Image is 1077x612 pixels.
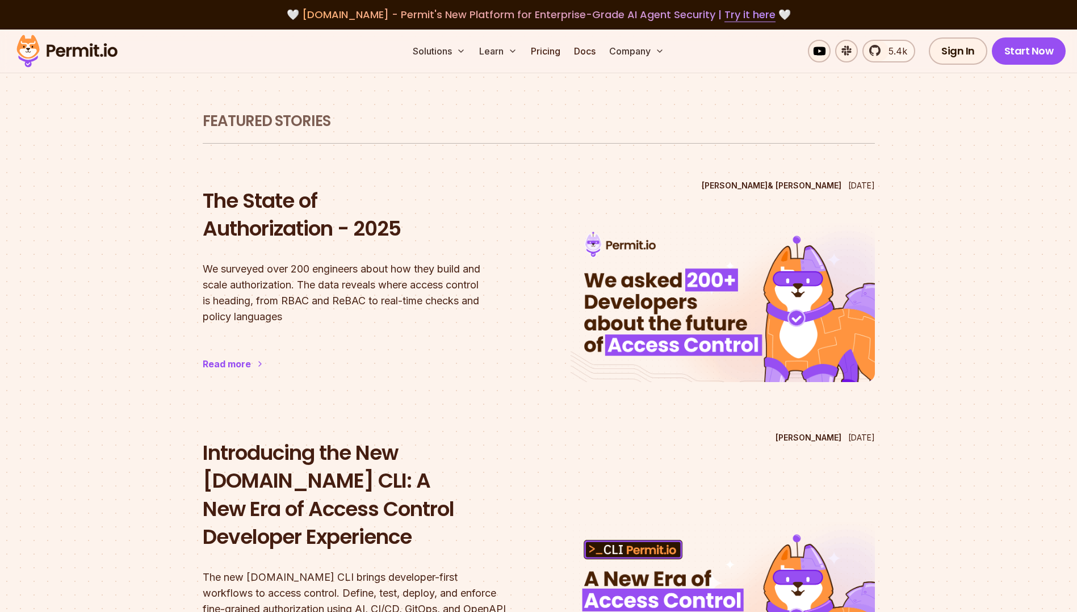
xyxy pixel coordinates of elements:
[702,180,841,191] p: [PERSON_NAME] & [PERSON_NAME]
[475,40,522,62] button: Learn
[408,40,470,62] button: Solutions
[203,111,875,132] h1: Featured Stories
[27,7,1050,23] div: 🤍 🤍
[882,44,907,58] span: 5.4k
[848,181,875,190] time: [DATE]
[992,37,1066,65] a: Start Now
[526,40,565,62] a: Pricing
[11,32,123,70] img: Permit logo
[929,37,987,65] a: Sign In
[571,223,875,382] img: The State of Authorization - 2025
[203,187,507,243] h2: The State of Authorization - 2025
[203,439,507,551] h2: Introducing the New [DOMAIN_NAME] CLI: A New Era of Access Control Developer Experience
[862,40,915,62] a: 5.4k
[848,433,875,442] time: [DATE]
[203,175,875,405] a: The State of Authorization - 2025[PERSON_NAME]& [PERSON_NAME][DATE]The State of Authorization - 2...
[302,7,776,22] span: [DOMAIN_NAME] - Permit's New Platform for Enterprise-Grade AI Agent Security |
[776,432,841,443] p: [PERSON_NAME]
[605,40,669,62] button: Company
[203,261,507,325] p: We surveyed over 200 engineers about how they build and scale authorization. The data reveals whe...
[569,40,600,62] a: Docs
[724,7,776,22] a: Try it here
[203,357,251,371] div: Read more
